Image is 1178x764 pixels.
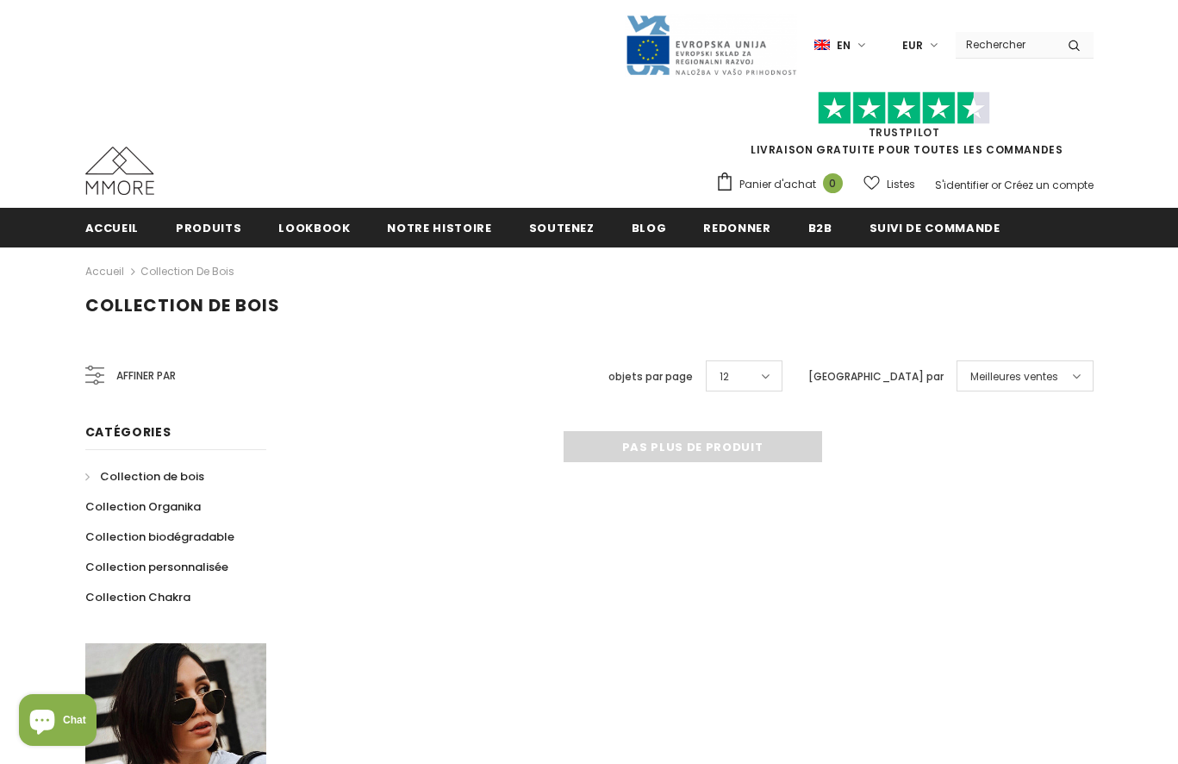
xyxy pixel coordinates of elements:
[529,208,595,247] a: soutenez
[625,14,797,77] img: Javni Razpis
[387,220,491,236] span: Notre histoire
[85,582,190,612] a: Collection Chakra
[739,176,816,193] span: Panier d'achat
[703,220,770,236] span: Redonner
[85,208,140,247] a: Accueil
[387,208,491,247] a: Notre histoire
[100,468,204,485] span: Collection de bois
[278,208,350,247] a: Lookbook
[85,261,124,282] a: Accueil
[863,169,915,199] a: Listes
[85,498,201,515] span: Collection Organika
[85,559,228,575] span: Collection personnalisée
[1004,178,1094,192] a: Créez un compte
[632,208,667,247] a: Blog
[176,208,241,247] a: Produits
[715,172,851,197] a: Panier d'achat 0
[887,176,915,193] span: Listes
[956,32,1055,57] input: Search Site
[85,147,154,195] img: Cas MMORE
[902,37,923,54] span: EUR
[116,366,176,385] span: Affiner par
[608,368,693,385] label: objets par page
[970,368,1058,385] span: Meilleures ventes
[869,220,1000,236] span: Suivi de commande
[869,125,940,140] a: TrustPilot
[85,492,201,522] a: Collection Organika
[85,423,171,441] span: Catégories
[529,220,595,236] span: soutenez
[808,368,944,385] label: [GEOGRAPHIC_DATA] par
[808,208,832,247] a: B2B
[991,178,1001,192] span: or
[715,99,1094,157] span: LIVRAISON GRATUITE POUR TOUTES LES COMMANDES
[140,264,234,279] a: Collection de bois
[935,178,988,192] a: S'identifier
[808,220,832,236] span: B2B
[85,461,204,492] a: Collection de bois
[85,529,234,545] span: Collection biodégradable
[85,522,234,552] a: Collection biodégradable
[278,220,350,236] span: Lookbook
[176,220,241,236] span: Produits
[703,208,770,247] a: Redonner
[625,37,797,52] a: Javni Razpis
[823,173,843,193] span: 0
[85,293,280,317] span: Collection de bois
[814,38,830,53] img: i-lang-1.png
[85,552,228,582] a: Collection personnalisée
[837,37,851,54] span: en
[632,220,667,236] span: Blog
[818,91,990,125] img: Faites confiance aux étoiles pilotes
[720,368,729,385] span: 12
[14,694,102,750] inbox-online-store-chat: Shopify online store chat
[85,589,190,605] span: Collection Chakra
[869,208,1000,247] a: Suivi de commande
[85,220,140,236] span: Accueil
